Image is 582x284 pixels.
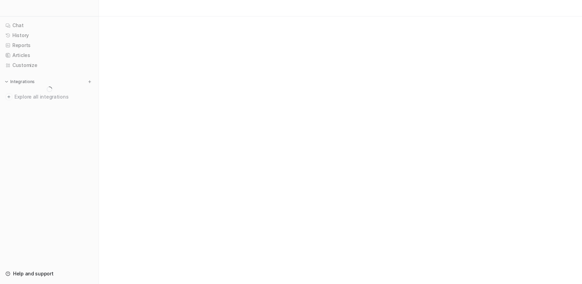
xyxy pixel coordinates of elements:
[3,269,96,279] a: Help and support
[3,92,96,102] a: Explore all integrations
[3,78,37,85] button: Integrations
[14,91,93,102] span: Explore all integrations
[3,31,96,40] a: History
[10,79,35,84] p: Integrations
[3,21,96,30] a: Chat
[3,60,96,70] a: Customize
[5,93,12,100] img: explore all integrations
[3,41,96,50] a: Reports
[3,50,96,60] a: Articles
[4,79,9,84] img: expand menu
[87,79,92,84] img: menu_add.svg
